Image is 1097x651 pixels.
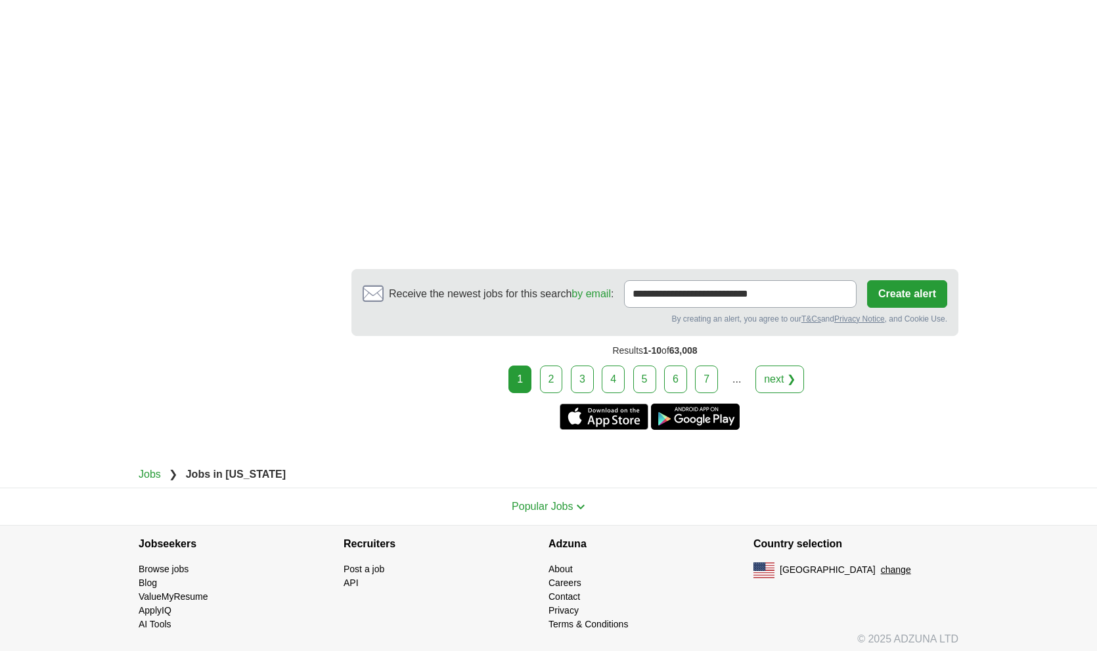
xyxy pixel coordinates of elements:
div: ... [724,366,750,392]
a: 6 [664,366,687,393]
button: Create alert [867,280,947,308]
a: About [548,564,573,574]
h4: Country selection [753,526,958,562]
a: Privacy [548,605,579,616]
span: Receive the newest jobs for this search : [389,286,614,302]
a: Careers [548,577,581,588]
a: Post a job [344,564,384,574]
div: 1 [508,366,531,393]
div: Results of [351,336,958,366]
a: Privacy Notice [834,314,885,324]
span: 63,008 [669,345,698,356]
a: API [344,577,359,588]
span: 1-10 [643,345,661,356]
a: 4 [602,366,625,393]
a: Jobs [139,469,161,480]
button: change [881,563,911,577]
span: [GEOGRAPHIC_DATA] [780,563,876,577]
a: by email [571,288,611,299]
a: next ❯ [755,366,804,393]
div: By creating an alert, you agree to our and , and Cookie Use. [363,313,947,325]
a: Contact [548,591,580,602]
a: Blog [139,577,157,588]
a: Terms & Conditions [548,619,628,629]
img: US flag [753,562,774,578]
a: Get the iPhone app [560,404,648,430]
a: AI Tools [139,619,171,629]
strong: Jobs in [US_STATE] [186,469,286,480]
img: toggle icon [576,504,585,510]
a: Get the Android app [651,404,740,430]
span: ❯ [169,469,177,480]
a: 3 [571,366,594,393]
a: Browse jobs [139,564,189,574]
a: T&Cs [801,314,821,324]
a: 5 [633,366,656,393]
a: ApplyIQ [139,605,171,616]
a: ValueMyResume [139,591,208,602]
span: Popular Jobs [512,501,573,512]
a: 2 [540,366,563,393]
a: 7 [695,366,718,393]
